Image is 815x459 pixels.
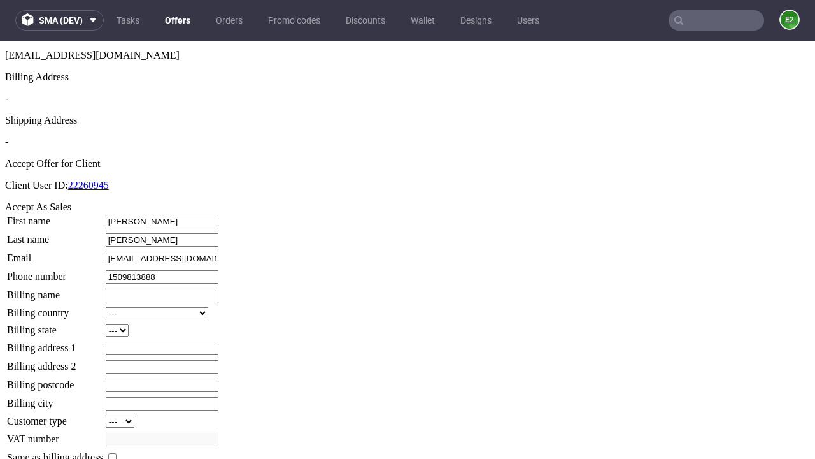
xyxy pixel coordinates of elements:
td: Same as billing address [6,410,104,424]
span: sma (dev) [39,16,83,25]
td: Billing country [6,266,104,279]
a: Offers [157,10,198,31]
td: Customer type [6,374,104,388]
td: Billing address 2 [6,319,104,333]
span: [EMAIL_ADDRESS][DOMAIN_NAME] [5,9,180,20]
div: Accept Offer for Client [5,117,810,129]
div: Billing Address [5,31,810,42]
td: Last name [6,192,104,207]
td: Billing state [6,283,104,296]
td: Billing postcode [6,337,104,352]
figcaption: e2 [781,11,798,29]
td: Phone number [6,229,104,244]
a: Wallet [403,10,443,31]
a: Designs [453,10,499,31]
td: Billing name [6,247,104,262]
div: Accept As Sales [5,161,810,172]
button: sma (dev) [15,10,104,31]
p: Client User ID: [5,139,810,150]
td: Billing city [6,356,104,370]
td: Email [6,210,104,225]
span: - [5,52,8,63]
span: - [5,96,8,106]
a: Promo codes [260,10,328,31]
td: Billing address 1 [6,300,104,315]
a: Orders [208,10,250,31]
a: 22260945 [68,139,109,150]
td: First name [6,173,104,188]
a: Discounts [338,10,393,31]
td: VAT number [6,391,104,406]
div: Shipping Address [5,74,810,85]
a: Users [509,10,547,31]
a: Tasks [109,10,147,31]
